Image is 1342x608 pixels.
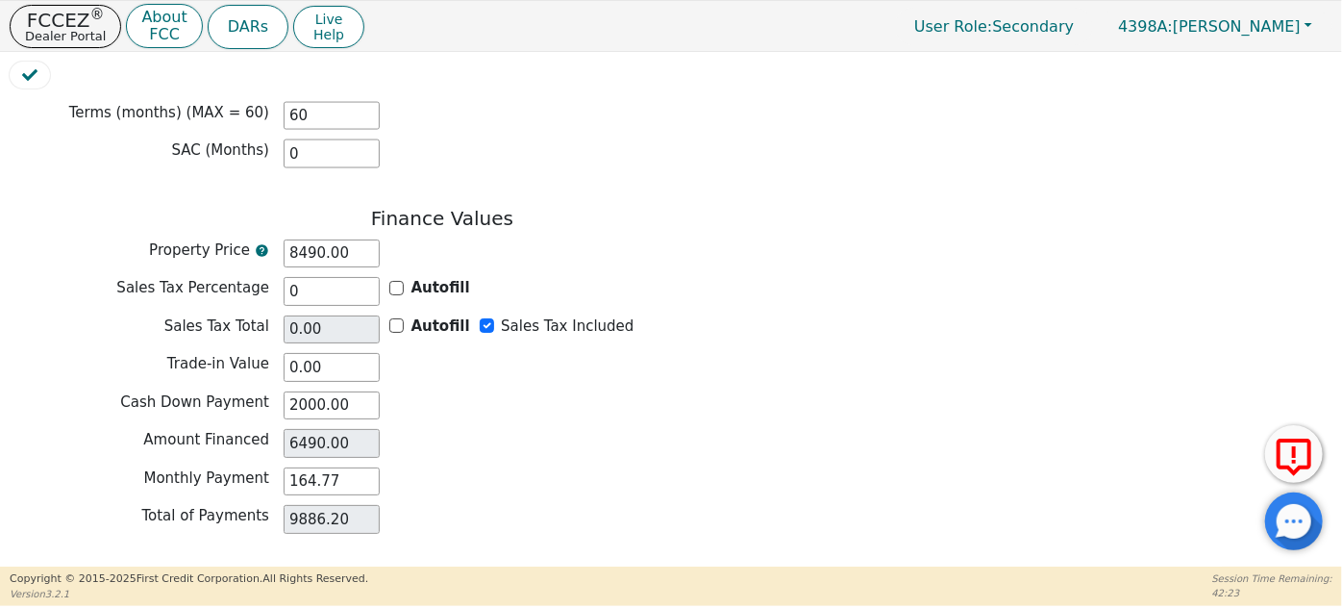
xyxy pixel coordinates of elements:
[313,12,344,27] span: Live
[293,6,364,48] button: LiveHelp
[141,507,269,524] span: Total of Payments
[143,431,269,448] span: Amount Financed
[25,11,106,30] p: FCCEZ
[126,4,202,49] button: AboutFCC
[1098,12,1332,41] button: 4398A:[PERSON_NAME]
[284,240,380,268] input: EX: 2400.00
[208,5,288,49] button: DARs
[284,102,380,131] input: EX: 36
[1118,17,1173,36] span: 4398A:
[284,468,380,496] input: Hint: 164.77
[411,279,470,296] b: Autofill
[411,317,470,335] b: Autofill
[90,6,105,23] sup: ®
[10,62,50,89] button: Review Contract
[284,353,380,382] input: EX: 50.00
[895,8,1093,45] a: User Role:Secondary
[141,27,186,42] p: FCC
[284,139,380,168] input: EX: 2
[144,469,270,487] span: Monthly Payment
[480,318,494,333] input: Y/N
[1265,425,1323,483] button: Report Error to FCC
[1118,17,1301,36] span: [PERSON_NAME]
[284,277,380,306] input: EX: 8.25
[1212,571,1332,586] p: Session Time Remaining:
[149,240,250,262] span: Property Price
[116,279,269,296] span: Sales Tax Percentage
[895,8,1093,45] p: Secondary
[141,10,186,25] p: About
[262,572,368,585] span: All Rights Reserved.
[69,104,269,121] span: Terms (months) (MAX = 60)
[10,207,875,230] h3: Finance Values
[389,281,404,295] input: Y/N
[164,317,269,335] span: Sales Tax Total
[313,27,344,42] span: Help
[1212,586,1332,600] p: 42:23
[10,587,368,601] p: Version 3.2.1
[171,141,269,159] span: SAC (Months)
[284,392,380,420] input: EX: 100.00
[25,30,106,42] p: Dealer Portal
[167,355,269,372] span: Trade-in Value
[120,393,269,411] span: Cash Down Payment
[914,17,992,36] span: User Role :
[10,5,121,48] button: FCCEZ®Dealer Portal
[10,571,368,588] p: Copyright © 2015- 2025 First Credit Corporation.
[501,316,634,338] label: Sales Tax Included
[389,318,404,333] input: Y/N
